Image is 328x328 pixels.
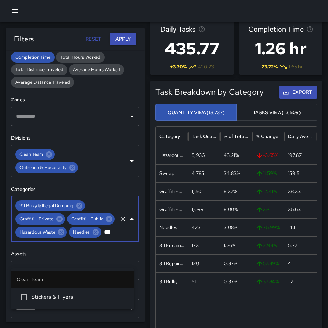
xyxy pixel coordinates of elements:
span: Graffiti - Private [15,216,58,222]
div: Clean Team [15,149,55,160]
div: 5,936 [188,146,221,164]
span: Hazardous Waste [15,229,59,236]
span: Graffiti - Public [67,216,107,222]
div: 43.21% [220,146,253,164]
div: Needles [69,227,101,238]
div: Graffiti - Public [67,213,115,225]
div: 14.1 [285,218,317,236]
button: Close [127,214,137,224]
svg: Average number of tasks per day in the selected period, compared to the previous period. [198,26,205,33]
button: Export [279,86,317,99]
li: Clean Team [11,271,134,288]
span: 76.99 % [256,219,281,236]
span: -3.65 % [256,146,281,164]
div: Graffiti - Private [15,213,65,225]
div: 36.63 [285,200,317,218]
span: 2.98 % [256,237,281,254]
div: Needles [156,218,188,236]
div: 51 [188,272,221,291]
h6: Assets [11,250,139,258]
div: 120 [188,254,221,272]
div: 34.83% [220,164,253,182]
span: 12.41 % [256,183,281,200]
button: Open [127,111,137,121]
div: 4 [285,254,317,272]
button: Clear [118,214,128,224]
div: Outreach & Hospitality [15,162,78,173]
button: Open [127,266,137,275]
h3: 1.26 hr [248,35,313,62]
div: Graffiti - Public [156,182,188,200]
div: Total Distance Traveled [11,64,67,75]
div: Average Hours Worked [69,64,124,75]
div: 8.00% [220,200,253,218]
span: Total Distance Traveled [11,66,67,73]
span: -23.72 % [259,63,278,70]
div: 5.77 [285,236,317,254]
div: 38.33 [285,182,317,200]
div: 4,785 [188,164,221,182]
span: Clean Team [15,151,47,158]
div: 197.87 [285,146,317,164]
div: Category [159,133,180,140]
div: % of Total Quantity [224,133,248,140]
span: 3 % [256,201,281,218]
h6: Zones [11,96,139,104]
span: Average Distance Traveled [11,79,74,86]
div: Task Quantity [192,133,216,140]
span: + 3.70 % [170,63,187,70]
span: Total Hours Worked [56,54,105,61]
div: 311 Repairs & Maintenance [156,254,188,272]
span: Stickers & Flyers [31,293,128,301]
button: Quantity View(13,737) [155,104,237,121]
span: Average Hours Worked [69,66,124,73]
div: 159.5 [285,164,317,182]
div: 423 [188,218,221,236]
button: Open [127,156,137,166]
div: 1,150 [188,182,221,200]
h3: 435.77 [160,35,224,62]
div: % Change [256,133,278,140]
div: Graffiti - Private [156,200,188,218]
span: 311 Bulky & Illegal Dumping [15,202,78,209]
div: Total Hours Worked [56,52,105,63]
span: 37.84 % [256,273,281,291]
div: 0.37% [220,272,253,291]
div: 311 Bulky & Illegal Dumping [156,272,188,291]
div: 1,099 [188,200,221,218]
div: 3.08% [220,218,253,236]
div: 8.37% [220,182,253,200]
span: Needles [69,229,94,236]
span: 1.65 hr [289,63,303,70]
svg: Average time taken to complete tasks in the selected period, compared to the previous period. [306,26,313,33]
div: 1.26% [220,236,253,254]
div: Sweep [156,164,188,182]
button: Reset [82,33,104,45]
div: Hazardous Waste [15,227,67,238]
div: 311 Encampments [156,236,188,254]
button: Apply [110,33,136,45]
span: Daily Tasks [160,24,195,35]
h6: Divisions [11,134,139,142]
h6: Filters [14,33,34,44]
span: Completion Time [248,24,304,35]
div: Average Distance Traveled [11,77,74,88]
div: Hazardous Waste [156,146,188,164]
h6: Categories [11,186,139,193]
span: Outreach & Hospitality [15,164,71,171]
span: 420.23 [198,63,214,70]
div: 1.7 [285,272,317,291]
h5: Task Breakdown by Category [155,86,276,98]
button: Tasks View(13,509) [236,104,317,121]
div: 0.87% [220,254,253,272]
div: 173 [188,236,221,254]
div: 311 Bulky & Illegal Dumping [15,200,85,211]
div: Daily Average [288,133,313,140]
span: 57.89 % [256,255,281,272]
span: Completion Time [11,54,55,61]
div: Completion Time [11,52,55,63]
span: 11.59 % [256,165,281,182]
